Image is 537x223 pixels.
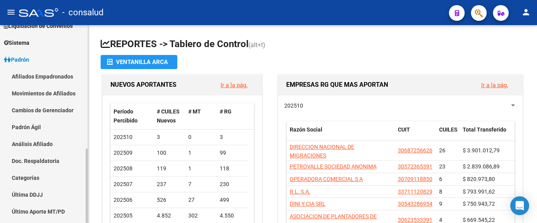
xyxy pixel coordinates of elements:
[398,126,410,133] span: CUIT
[439,188,442,195] span: 8
[463,126,506,133] span: Total Transferido
[287,121,395,147] datatable-header-cell: Razón Social
[114,150,132,156] span: 202509
[439,176,442,182] span: 6
[188,133,213,142] div: 0
[439,147,445,154] span: 26
[214,78,254,92] button: Ir a la pág.
[221,82,248,89] a: Ir a la pág.
[439,201,442,207] span: 9
[290,126,322,133] span: Razón Social
[481,82,508,89] a: Ir a la pág.
[188,211,213,220] div: 302
[463,147,500,154] span: $ 3.901.012,79
[436,121,460,147] datatable-header-cell: CUILES
[188,196,213,205] div: 27
[398,188,432,195] span: 33711120829
[286,81,388,88] span: EMPRESAS RG QUE MAS APORTAN
[188,148,213,157] div: 1
[154,103,185,129] datatable-header-cell: # CUILES Nuevos
[290,163,377,170] span: PETROVALLE SOCIEDAD ANONIMA
[114,108,138,124] span: Período Percibido
[220,148,245,157] div: 99
[188,108,201,115] span: # MT
[460,121,515,147] datatable-header-cell: Total Transferido
[395,121,436,147] datatable-header-cell: CUIT
[217,103,248,129] datatable-header-cell: # RG
[463,188,495,195] span: $ 793.991,62
[398,201,432,207] span: 30543286954
[114,165,132,172] span: 202508
[62,4,103,21] span: - consalud
[188,180,213,189] div: 7
[157,196,182,205] div: 526
[398,163,432,170] span: 30572365391
[6,7,16,17] mat-icon: menu
[463,163,500,170] span: $ 2.839.086,89
[101,38,524,51] h1: REPORTES -> Tablero de Control
[398,176,432,182] span: 30709118850
[220,133,245,142] div: 3
[157,164,182,173] div: 119
[110,103,154,129] datatable-header-cell: Período Percibido
[107,55,171,69] div: Ventanilla ARCA
[4,38,29,47] span: Sistema
[185,103,217,129] datatable-header-cell: # MT
[290,201,326,207] span: DINI Y CIA SRL
[110,81,177,88] span: NUEVOS APORTANTES
[157,108,180,124] span: # CUILES Nuevos
[463,176,495,182] span: $ 820.973,80
[463,217,495,223] span: $ 669.545,22
[439,217,442,223] span: 4
[475,78,515,92] button: Ir a la pág.
[220,108,232,115] span: # RG
[114,134,132,140] span: 202510
[114,212,132,219] span: 202505
[510,196,529,215] div: Open Intercom Messenger
[463,201,495,207] span: $ 750.943,72
[220,164,245,173] div: 118
[248,41,265,49] span: (alt+t)
[4,55,29,64] span: Padrón
[114,197,132,203] span: 202506
[398,217,432,223] span: 30623533391
[220,196,245,205] div: 499
[398,147,432,154] span: 30687256626
[439,163,445,170] span: 23
[188,164,213,173] div: 1
[157,211,182,220] div: 4.852
[101,55,177,69] button: Ventanilla ARCA
[220,180,245,189] div: 230
[521,7,531,17] mat-icon: person
[290,176,363,182] span: OPERADORA COMERCIAL S A
[290,188,311,195] span: R.L. S.A.
[4,22,73,30] span: Liquidación de Convenios
[114,181,132,187] span: 202507
[220,211,245,220] div: 4.550
[290,144,354,159] span: DIRECCION NACIONAL DE MIGRACIONES
[157,148,182,157] div: 100
[439,126,458,133] span: CUILES
[157,133,182,142] div: 3
[157,180,182,189] div: 237
[284,102,303,109] span: 202510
